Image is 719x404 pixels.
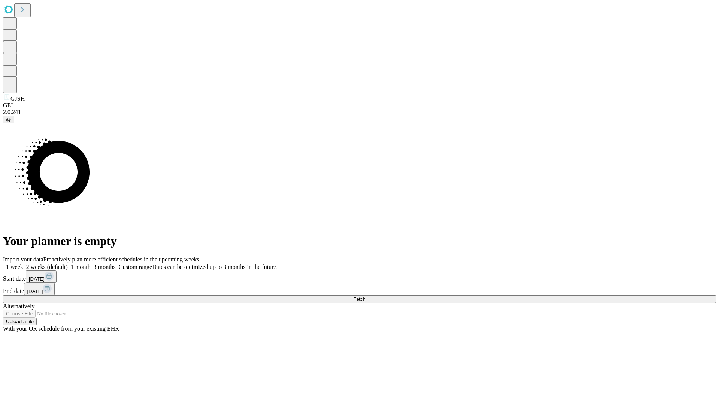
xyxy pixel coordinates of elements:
span: 1 week [6,264,23,270]
span: [DATE] [29,276,45,282]
span: With your OR schedule from your existing EHR [3,325,119,332]
span: Proactively plan more efficient schedules in the upcoming weeks. [43,256,201,263]
span: Import your data [3,256,43,263]
h1: Your planner is empty [3,234,716,248]
button: Upload a file [3,318,37,325]
button: Fetch [3,295,716,303]
div: GEI [3,102,716,109]
div: End date [3,283,716,295]
span: Fetch [353,296,365,302]
span: 3 months [94,264,116,270]
span: @ [6,117,11,122]
button: @ [3,116,14,123]
div: 2.0.241 [3,109,716,116]
span: [DATE] [27,288,43,294]
button: [DATE] [24,283,55,295]
span: Alternatively [3,303,34,309]
span: Dates can be optimized up to 3 months in the future. [152,264,277,270]
div: Start date [3,270,716,283]
span: Custom range [119,264,152,270]
button: [DATE] [26,270,57,283]
span: GJSH [10,95,25,102]
span: 1 month [71,264,91,270]
span: 2 weeks (default) [26,264,68,270]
